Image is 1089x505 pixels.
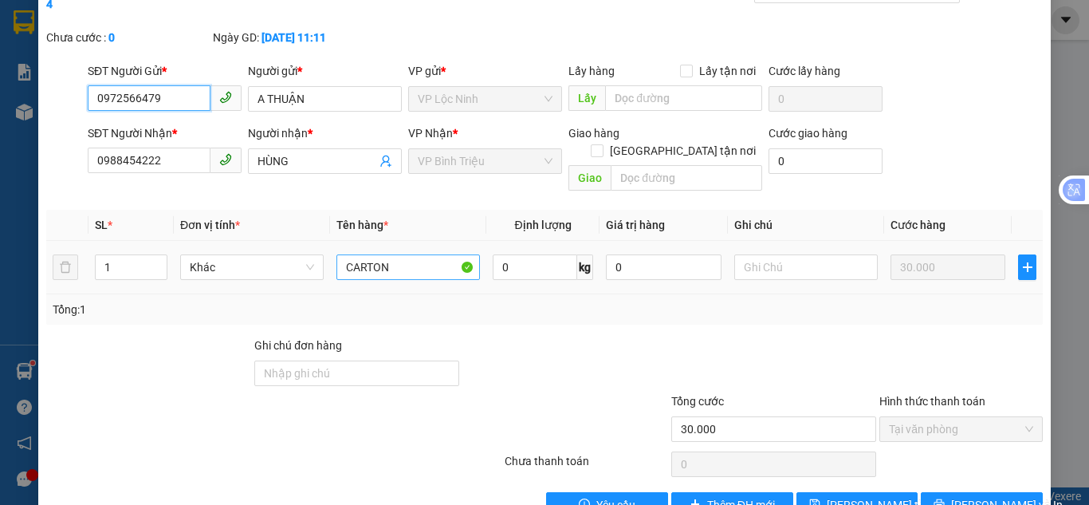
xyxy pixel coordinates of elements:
span: VP Nhận [408,127,453,140]
label: Cước lấy hàng [769,65,840,77]
input: Dọc đường [611,165,762,191]
div: Người gửi [248,62,402,80]
div: Chưa thanh toán [503,452,670,480]
span: user-add [379,155,392,168]
div: Tổng: 1 [53,301,422,318]
div: Người nhận [248,124,402,142]
input: Dọc đường [605,85,762,111]
input: Cước giao hàng [769,148,883,174]
div: Ngày GD: [213,29,376,46]
div: HÙNG [124,52,233,71]
div: SĐT Người Gửi [88,62,242,80]
button: delete [53,254,78,280]
div: VP Bình Triệu [124,14,233,52]
label: Cước giao hàng [769,127,847,140]
div: A THUẬN [14,52,113,71]
span: Tên hàng [336,219,388,231]
span: [GEOGRAPHIC_DATA] tận nơi [603,142,762,160]
span: Lấy tận nơi [693,62,762,80]
span: VP Bình Triệu [418,149,552,173]
th: Ghi chú [728,210,884,241]
span: Tại văn phòng [889,417,1033,441]
span: Lấy hàng [568,65,615,77]
span: Định lượng [514,219,571,231]
span: Cước hàng [890,219,946,231]
span: Nhận: [124,15,163,32]
div: VP gửi [408,62,562,80]
b: [DATE] 11:11 [261,31,326,44]
span: Giao hàng [568,127,619,140]
span: Giá trị hàng [606,219,665,231]
span: Khác [190,255,314,279]
span: Tổng cước [671,395,724,408]
b: 0 [108,31,115,44]
span: VP Lộc Ninh [418,87,552,111]
button: plus [1018,254,1036,280]
span: Giao [568,165,611,191]
span: Đơn vị tính [180,219,240,231]
span: kg [577,254,593,280]
div: 30.000 [12,103,116,122]
div: Chưa cước : [46,29,210,46]
span: phone [219,153,232,166]
div: SĐT Người Nhận [88,124,242,142]
span: Lấy [568,85,605,111]
span: phone [219,91,232,104]
input: Ghi Chú [734,254,878,280]
label: Hình thức thanh toán [879,395,985,408]
span: CR : [12,105,37,121]
input: VD: Bàn, Ghế [336,254,480,280]
span: SL [95,219,108,231]
input: 0 [890,254,1005,280]
input: Cước lấy hàng [769,86,883,112]
input: Ghi chú đơn hàng [254,361,459,386]
span: Gửi: [14,15,38,32]
span: plus [1019,261,1036,274]
label: Ghi chú đơn hàng [254,339,342,352]
div: VP Lộc Ninh [14,14,113,52]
